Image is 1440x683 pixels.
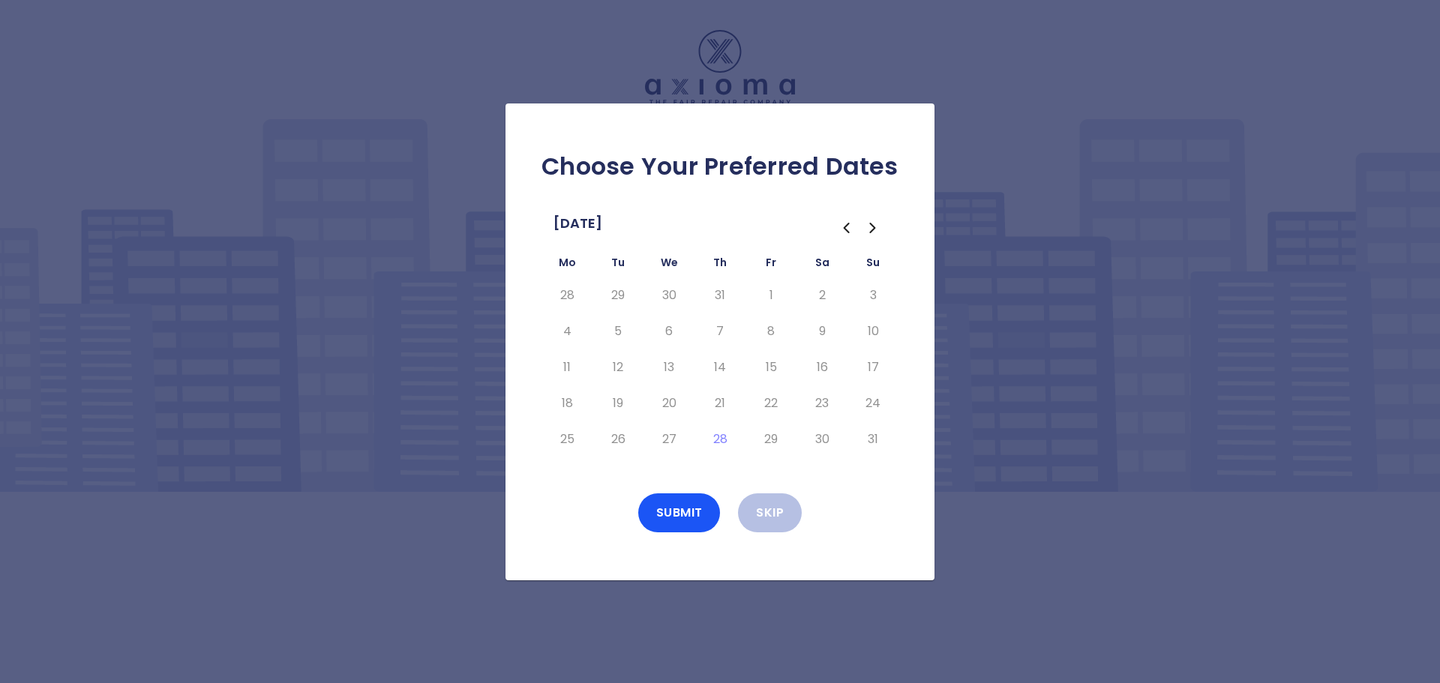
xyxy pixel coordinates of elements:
h2: Choose Your Preferred Dates [529,151,910,181]
button: Friday, August 8th, 2025 [757,319,784,343]
button: Monday, July 28th, 2025 [553,283,580,307]
button: Submit [638,493,721,532]
button: Sunday, August 3rd, 2025 [859,283,886,307]
button: Saturday, August 16th, 2025 [808,355,835,379]
button: Monday, August 25th, 2025 [553,427,580,451]
button: Sunday, August 24th, 2025 [859,391,886,415]
button: Friday, August 1st, 2025 [757,283,784,307]
button: Friday, August 29th, 2025 [757,427,784,451]
button: Wednesday, August 20th, 2025 [655,391,682,415]
button: Tuesday, August 26th, 2025 [604,427,631,451]
th: Friday [745,253,796,277]
button: Saturday, August 2nd, 2025 [808,283,835,307]
button: Sunday, August 17th, 2025 [859,355,886,379]
button: Skip [738,493,802,532]
button: Go to the Previous Month [832,214,859,241]
button: Thursday, August 14th, 2025 [706,355,733,379]
button: Friday, August 22nd, 2025 [757,391,784,415]
button: Sunday, August 10th, 2025 [859,319,886,343]
button: Saturday, August 23rd, 2025 [808,391,835,415]
button: Thursday, August 21st, 2025 [706,391,733,415]
button: Tuesday, August 5th, 2025 [604,319,631,343]
button: Go to the Next Month [859,214,886,241]
th: Saturday [796,253,847,277]
button: Today, Thursday, August 28th, 2025 [706,427,733,451]
button: Wednesday, August 27th, 2025 [655,427,682,451]
th: Thursday [694,253,745,277]
button: Monday, August 4th, 2025 [553,319,580,343]
button: Wednesday, July 30th, 2025 [655,283,682,307]
button: Saturday, August 30th, 2025 [808,427,835,451]
th: Sunday [847,253,898,277]
button: Saturday, August 9th, 2025 [808,319,835,343]
th: Tuesday [592,253,643,277]
th: Wednesday [643,253,694,277]
button: Wednesday, August 6th, 2025 [655,319,682,343]
button: Wednesday, August 13th, 2025 [655,355,682,379]
button: Thursday, August 7th, 2025 [706,319,733,343]
button: Monday, August 18th, 2025 [553,391,580,415]
span: [DATE] [553,211,602,235]
th: Monday [541,253,592,277]
button: Monday, August 11th, 2025 [553,355,580,379]
button: Tuesday, July 29th, 2025 [604,283,631,307]
button: Tuesday, August 19th, 2025 [604,391,631,415]
button: Friday, August 15th, 2025 [757,355,784,379]
table: August 2025 [541,253,898,457]
button: Tuesday, August 12th, 2025 [604,355,631,379]
button: Thursday, July 31st, 2025 [706,283,733,307]
button: Sunday, August 31st, 2025 [859,427,886,451]
img: Logo [645,30,795,104]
